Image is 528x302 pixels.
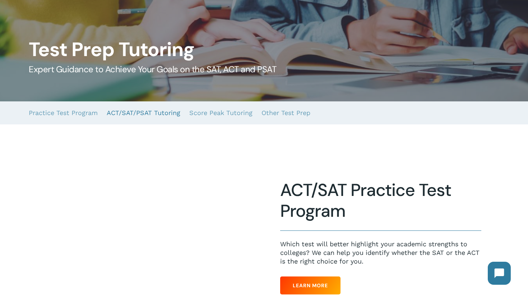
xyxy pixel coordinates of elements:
a: ACT/SAT/PSAT Tutoring [107,101,180,124]
h5: Expert Guidance to Achieve Your Goals on the SAT, ACT and PSAT [29,64,499,75]
a: Score Peak Tutoring [189,101,253,124]
h1: Test Prep Tutoring [29,38,499,61]
span: Learn More [293,282,328,289]
p: Which test will better highlight your academic strengths to colleges? We can help you identify wh... [280,240,481,266]
a: Practice Test Program [29,101,98,124]
h2: ACT/SAT Practice Test Program [280,180,481,221]
a: Learn More [280,276,341,294]
a: Other Test Prep [261,101,310,124]
iframe: Chatbot [481,255,518,292]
